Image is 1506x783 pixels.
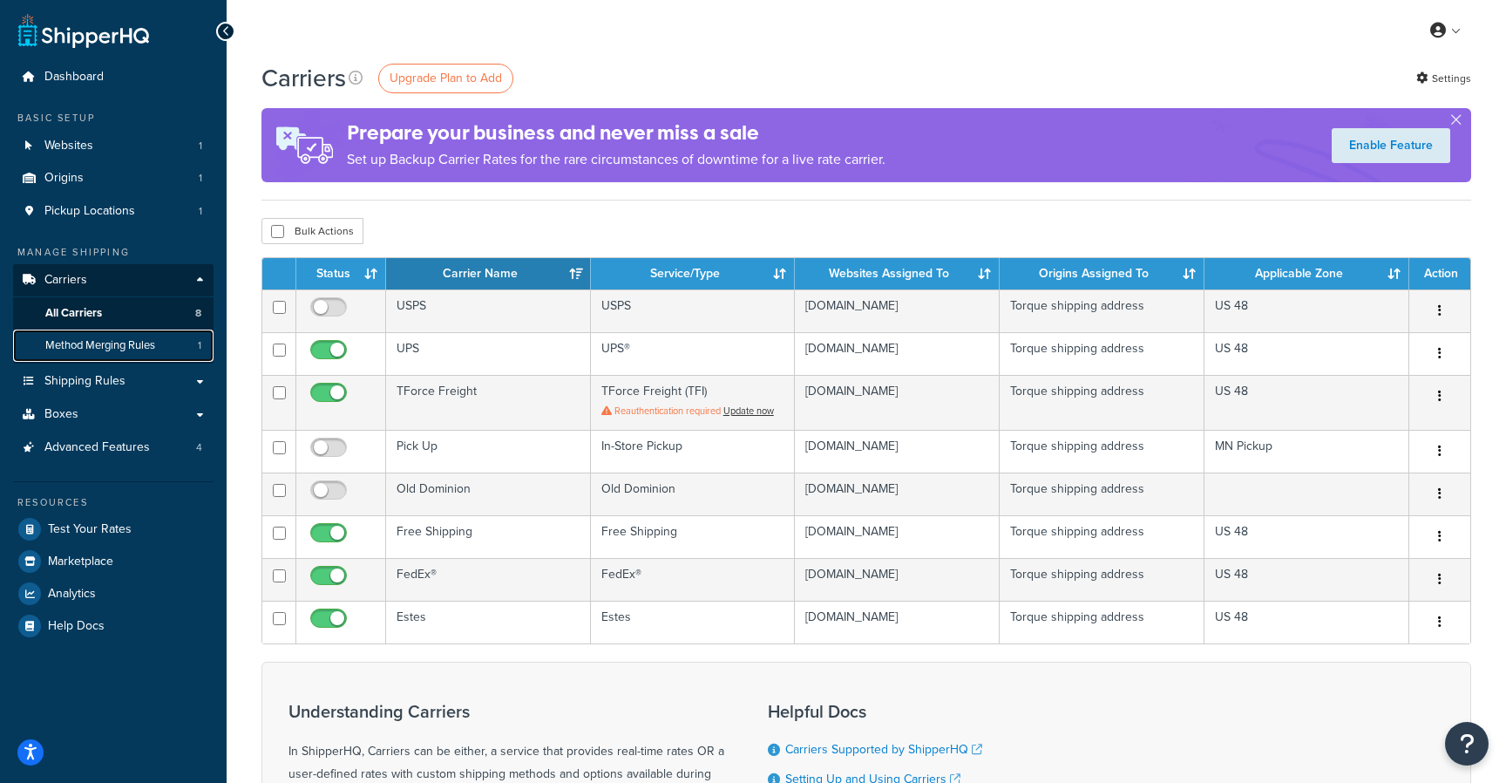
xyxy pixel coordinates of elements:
[261,61,346,95] h1: Carriers
[1000,473,1204,515] td: Torque shipping address
[795,375,1000,430] td: [DOMAIN_NAME]
[1416,66,1471,91] a: Settings
[13,365,214,398] a: Shipping Rules
[13,330,214,362] a: Method Merging Rules 1
[591,601,796,643] td: Estes
[13,130,214,162] a: Websites 1
[347,147,885,172] p: Set up Backup Carrier Rates for the rare circumstances of downtime for a live rate carrier.
[13,162,214,194] a: Origins 1
[44,204,135,219] span: Pickup Locations
[13,264,214,296] a: Carriers
[44,70,104,85] span: Dashboard
[261,108,347,182] img: ad-rules-rateshop-fe6ec290ccb7230408bd80ed9643f0289d75e0ffd9eb532fc0e269fcd187b520.png
[795,515,1000,558] td: [DOMAIN_NAME]
[386,289,591,332] td: USPS
[13,514,214,545] a: Test Your Rates
[591,332,796,375] td: UPS®
[723,404,774,418] a: Update now
[386,473,591,515] td: Old Dominion
[795,289,1000,332] td: [DOMAIN_NAME]
[198,338,201,353] span: 1
[795,601,1000,643] td: [DOMAIN_NAME]
[795,430,1000,473] td: [DOMAIN_NAME]
[13,610,214,642] a: Help Docs
[347,119,885,147] h4: Prepare your business and never miss a sale
[44,171,84,186] span: Origins
[13,162,214,194] li: Origins
[386,430,591,473] td: Pick Up
[13,578,214,609] li: Analytics
[795,258,1000,289] th: Websites Assigned To: activate to sort column ascending
[13,264,214,364] li: Carriers
[591,558,796,601] td: FedEx®
[18,13,149,48] a: ShipperHQ Home
[1000,601,1204,643] td: Torque shipping address
[1332,128,1450,163] a: Enable Feature
[48,555,113,569] span: Marketplace
[13,432,214,464] li: Advanced Features
[199,139,202,153] span: 1
[1000,332,1204,375] td: Torque shipping address
[386,515,591,558] td: Free Shipping
[44,139,93,153] span: Websites
[195,306,201,321] span: 8
[1204,515,1409,558] td: US 48
[795,558,1000,601] td: [DOMAIN_NAME]
[296,258,386,289] th: Status: activate to sort column ascending
[261,218,363,244] button: Bulk Actions
[1409,258,1470,289] th: Action
[48,619,105,634] span: Help Docs
[13,61,214,93] a: Dashboard
[591,258,796,289] th: Service/Type: activate to sort column ascending
[48,587,96,602] span: Analytics
[13,297,214,330] li: All Carriers
[1204,258,1409,289] th: Applicable Zone: activate to sort column ascending
[13,330,214,362] li: Method Merging Rules
[591,289,796,332] td: USPS
[1000,289,1204,332] td: Torque shipping address
[48,522,132,537] span: Test Your Rates
[1000,258,1204,289] th: Origins Assigned To: activate to sort column ascending
[13,245,214,260] div: Manage Shipping
[795,473,1000,515] td: [DOMAIN_NAME]
[386,258,591,289] th: Carrier Name: activate to sort column ascending
[45,338,155,353] span: Method Merging Rules
[1204,558,1409,601] td: US 48
[199,204,202,219] span: 1
[1000,558,1204,601] td: Torque shipping address
[785,740,982,759] a: Carriers Supported by ShipperHQ
[44,273,87,288] span: Carriers
[591,515,796,558] td: Free Shipping
[378,64,513,93] a: Upgrade Plan to Add
[199,171,202,186] span: 1
[13,195,214,228] li: Pickup Locations
[13,111,214,126] div: Basic Setup
[1000,430,1204,473] td: Torque shipping address
[1204,430,1409,473] td: MN Pickup
[13,195,214,228] a: Pickup Locations 1
[591,473,796,515] td: Old Dominion
[196,440,202,455] span: 4
[1204,375,1409,430] td: US 48
[45,306,102,321] span: All Carriers
[13,495,214,510] div: Resources
[1000,375,1204,430] td: Torque shipping address
[386,332,591,375] td: UPS
[13,130,214,162] li: Websites
[768,702,995,721] h3: Helpful Docs
[1204,289,1409,332] td: US 48
[44,374,125,389] span: Shipping Rules
[1204,601,1409,643] td: US 48
[44,407,78,422] span: Boxes
[386,558,591,601] td: FedEx®
[591,375,796,430] td: TForce Freight (TFI)
[13,432,214,464] a: Advanced Features 4
[386,601,591,643] td: Estes
[1445,722,1489,766] button: Open Resource Center
[13,546,214,577] a: Marketplace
